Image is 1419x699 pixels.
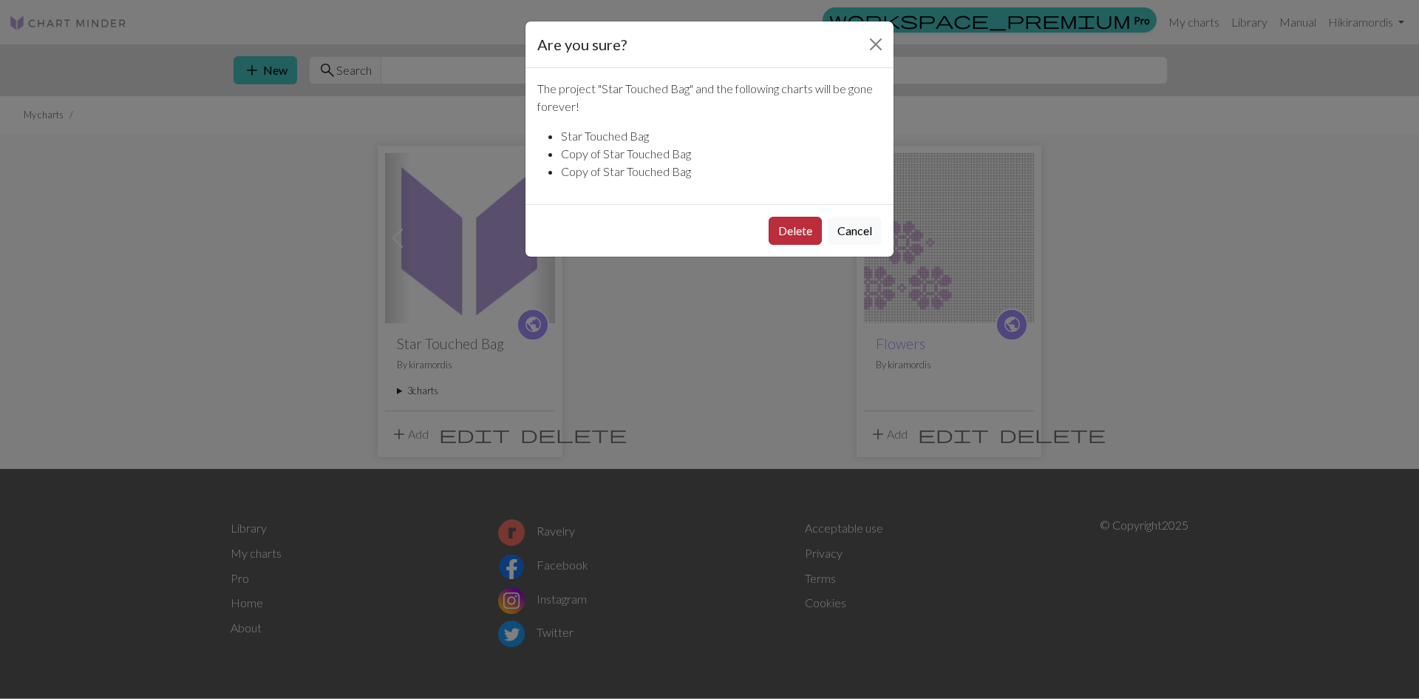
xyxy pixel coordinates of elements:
[537,33,627,55] h5: Are you sure?
[864,33,888,56] button: Close
[828,217,882,245] button: Cancel
[561,145,882,163] li: Copy of Star Touched Bag
[769,217,822,245] button: Delete
[561,127,882,145] li: Star Touched Bag
[561,163,882,180] li: Copy of Star Touched Bag
[537,80,882,115] p: The project " Star Touched Bag " and the following charts will be gone forever!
